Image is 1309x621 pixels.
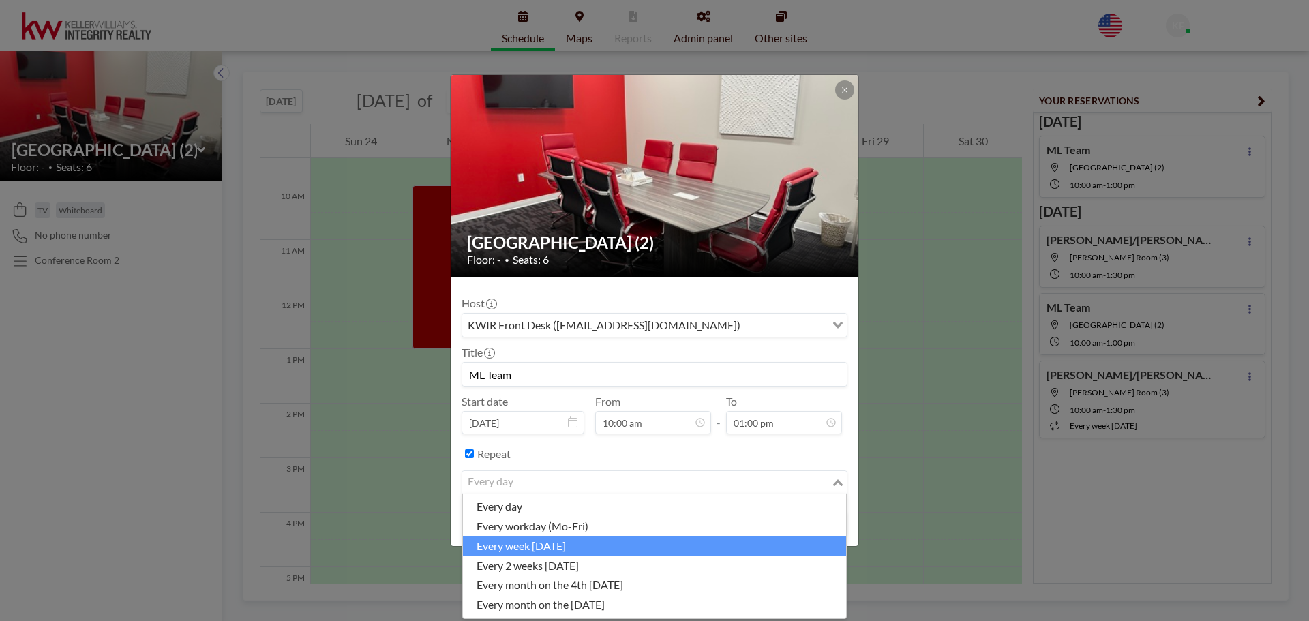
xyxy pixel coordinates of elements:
[463,556,846,576] li: every 2 weeks [DATE]
[464,474,830,491] input: Search for option
[717,399,721,429] span: -
[462,297,496,310] label: Host
[505,255,509,265] span: •
[467,232,843,253] h2: [GEOGRAPHIC_DATA] (2)
[451,22,860,329] img: 537.jpg
[463,517,846,536] li: every workday (Mo-Fri)
[477,447,511,461] label: Repeat
[726,395,737,408] label: To
[463,595,846,615] li: every month on the [DATE]
[462,314,847,337] div: Search for option
[462,395,508,408] label: Start date
[467,253,501,267] span: Floor: -
[463,536,846,556] li: every week [DATE]
[463,575,846,595] li: every month on the 4th [DATE]
[463,497,846,517] li: every day
[744,316,824,334] input: Search for option
[513,253,549,267] span: Seats: 6
[465,316,743,334] span: KWIR Front Desk ([EMAIL_ADDRESS][DOMAIN_NAME])
[595,395,620,408] label: From
[462,346,494,359] label: Title
[462,471,847,494] div: Search for option
[462,363,847,386] input: (No title)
